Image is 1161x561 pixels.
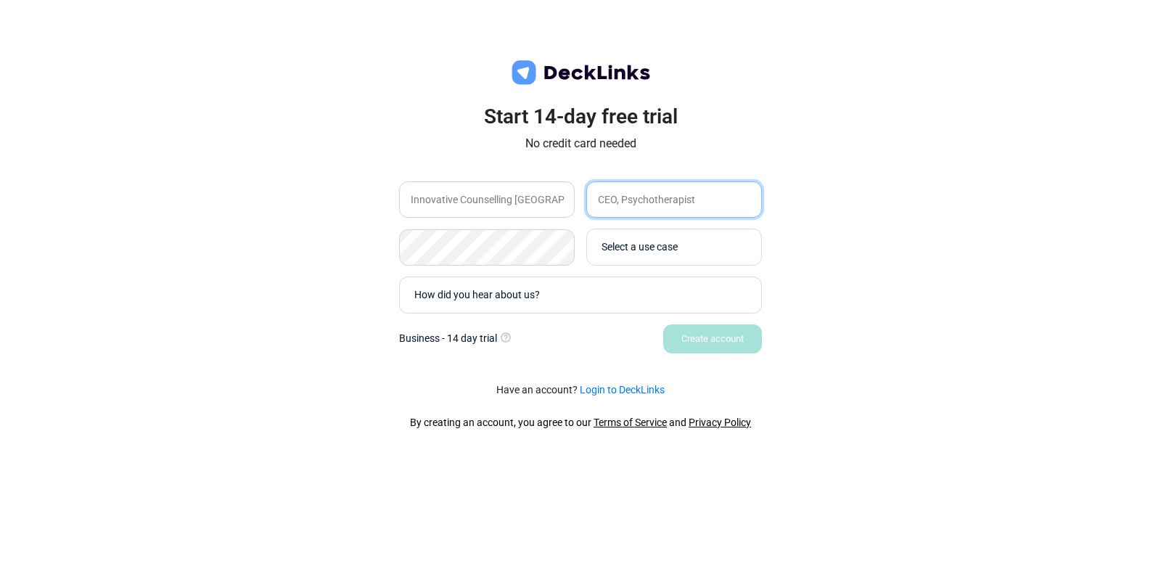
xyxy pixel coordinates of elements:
a: Terms of Service [594,417,667,428]
div: How did you hear about us? [414,287,754,303]
input: Enter your job title [586,181,762,218]
a: Login to DeckLinks [580,384,665,396]
input: Enter your company name [399,181,575,218]
img: deck-links-logo.c572c7424dfa0d40c150da8c35de9cd0.svg [508,58,653,87]
h3: Start 14-day free trial [399,105,762,129]
div: By creating an account, you agree to our and [410,415,751,430]
p: No credit card needed [399,135,762,152]
a: Privacy Policy [689,417,751,428]
small: Have an account? [496,382,665,398]
div: Select a use case [602,239,754,255]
